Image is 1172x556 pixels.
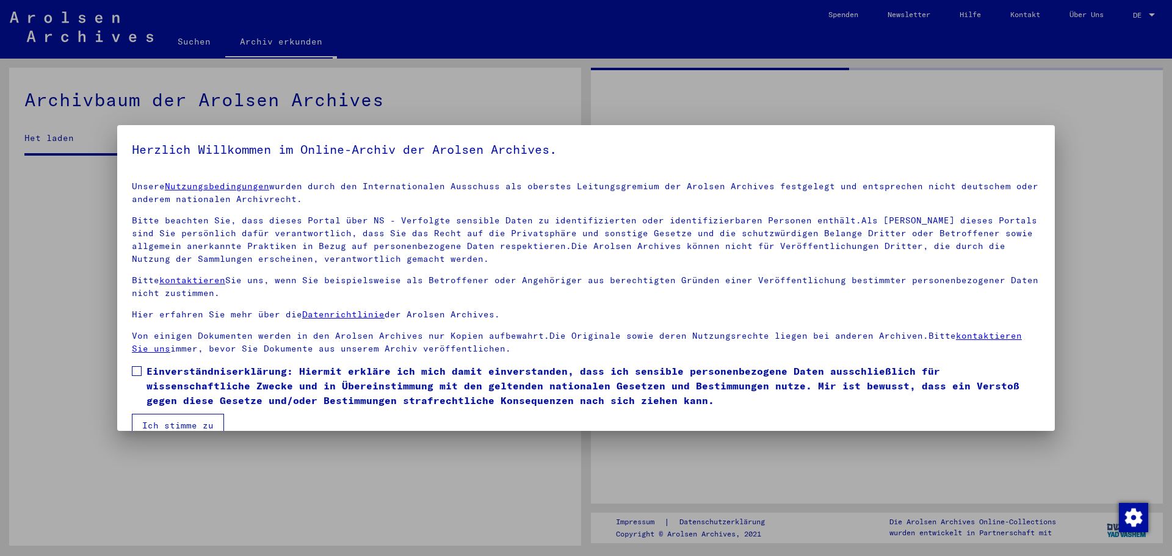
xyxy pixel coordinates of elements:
p: Hier erfahren Sie mehr über die der Arolsen Archives. [132,308,1040,321]
p: Unsere wurden durch den Internationalen Ausschuss als oberstes Leitungsgremium der Arolsen Archiv... [132,180,1040,206]
span: Einverständniserklärung: Hiermit erkläre ich mich damit einverstanden, dass ich sensible personen... [146,364,1040,408]
p: Bitte Sie uns, wenn Sie beispielsweise als Betroffener oder Angehöriger aus berechtigten Gründen ... [132,274,1040,300]
a: Nutzungsbedingungen [165,181,269,192]
button: Ich stimme zu [132,414,224,437]
a: Datenrichtlinie [302,309,385,320]
p: Bitte beachten Sie, dass dieses Portal über NS - Verfolgte sensible Daten zu identifizierten oder... [132,214,1040,265]
h5: Herzlich Willkommen im Online-Archiv der Arolsen Archives. [132,140,1040,159]
a: kontaktieren Sie uns [132,330,1022,354]
a: kontaktieren [159,275,225,286]
img: Zustimmung ändern [1119,503,1148,532]
p: Von einigen Dokumenten werden in den Arolsen Archives nur Kopien aufbewahrt.Die Originale sowie d... [132,330,1040,355]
